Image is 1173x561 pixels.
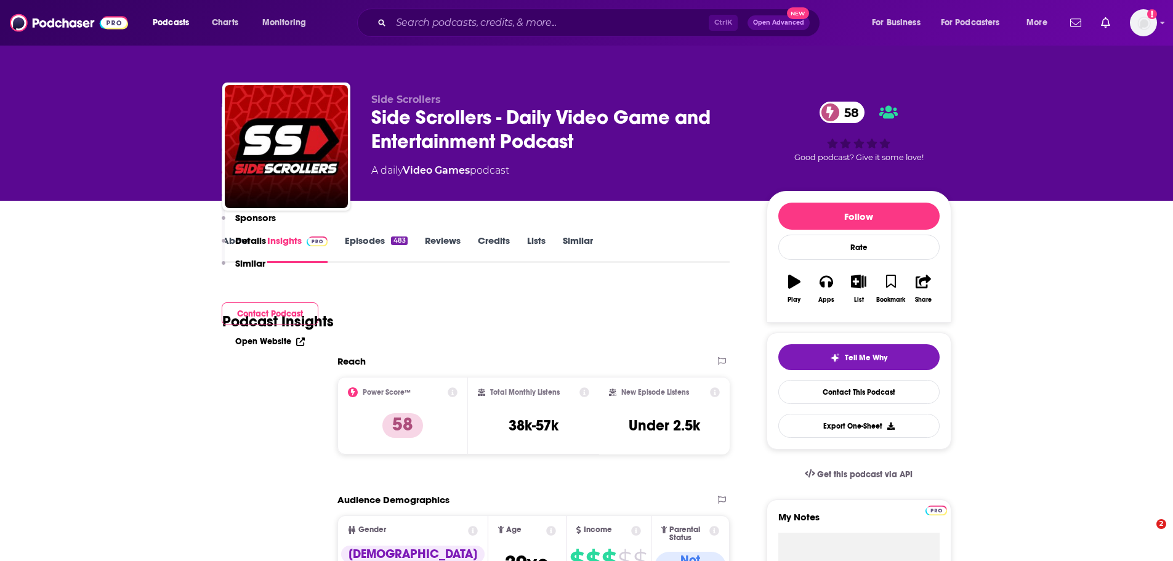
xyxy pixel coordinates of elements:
[817,469,913,480] span: Get this podcast via API
[391,236,407,245] div: 483
[669,526,707,542] span: Parental Status
[830,353,840,363] img: tell me why sparkle
[933,13,1018,33] button: open menu
[369,9,832,37] div: Search podcasts, credits, & more...
[832,102,865,123] span: 58
[1147,9,1157,19] svg: Add a profile image
[1065,12,1086,33] a: Show notifications dropdown
[778,267,810,311] button: Play
[337,494,449,506] h2: Audience Demographics
[563,235,593,263] a: Similar
[778,344,940,370] button: tell me why sparkleTell Me Why
[1131,519,1161,549] iframe: Intercom live chat
[10,11,128,34] img: Podchaser - Follow, Share and Rate Podcasts
[778,235,940,260] div: Rate
[1130,9,1157,36] img: User Profile
[212,14,238,31] span: Charts
[425,235,461,263] a: Reviews
[222,257,265,280] button: Similar
[820,102,865,123] a: 58
[509,416,558,435] h3: 38k-57k
[358,526,386,534] span: Gender
[621,388,689,397] h2: New Episode Listens
[629,416,700,435] h3: Under 2.5k
[584,526,612,534] span: Income
[794,153,924,162] span: Good podcast? Give it some love!
[371,163,509,178] div: A daily podcast
[235,235,266,246] p: Details
[363,388,411,397] h2: Power Score™
[235,336,305,347] a: Open Website
[875,267,907,311] button: Bookmark
[527,235,546,263] a: Lists
[842,267,874,311] button: List
[748,15,810,30] button: Open AdvancedNew
[478,235,510,263] a: Credits
[818,296,834,304] div: Apps
[941,14,1000,31] span: For Podcasters
[795,459,923,490] a: Get this podcast via API
[778,380,940,404] a: Contact This Podcast
[788,296,800,304] div: Play
[1096,12,1115,33] a: Show notifications dropdown
[778,203,940,230] button: Follow
[876,296,905,304] div: Bookmark
[222,235,266,257] button: Details
[767,94,951,170] div: 58Good podcast? Give it some love!
[845,353,887,363] span: Tell Me Why
[1130,9,1157,36] button: Show profile menu
[337,355,366,367] h2: Reach
[753,20,804,26] span: Open Advanced
[778,414,940,438] button: Export One-Sheet
[345,235,407,263] a: Episodes483
[907,267,939,311] button: Share
[403,164,470,176] a: Video Games
[254,13,322,33] button: open menu
[810,267,842,311] button: Apps
[863,13,936,33] button: open menu
[262,14,306,31] span: Monitoring
[153,14,189,31] span: Podcasts
[204,13,246,33] a: Charts
[235,257,265,269] p: Similar
[1018,13,1063,33] button: open menu
[371,94,441,105] span: Side Scrollers
[925,506,947,515] img: Podchaser Pro
[1026,14,1047,31] span: More
[915,296,932,304] div: Share
[1156,519,1166,529] span: 2
[506,526,522,534] span: Age
[925,504,947,515] a: Pro website
[225,85,348,208] img: Side Scrollers - Daily Video Game and Entertainment Podcast
[391,13,709,33] input: Search podcasts, credits, & more...
[854,296,864,304] div: List
[872,14,921,31] span: For Business
[709,15,738,31] span: Ctrl K
[787,7,809,19] span: New
[222,302,318,325] button: Contact Podcast
[778,511,940,533] label: My Notes
[144,13,205,33] button: open menu
[490,388,560,397] h2: Total Monthly Listens
[1130,9,1157,36] span: Logged in as WesBurdett
[382,413,423,438] p: 58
